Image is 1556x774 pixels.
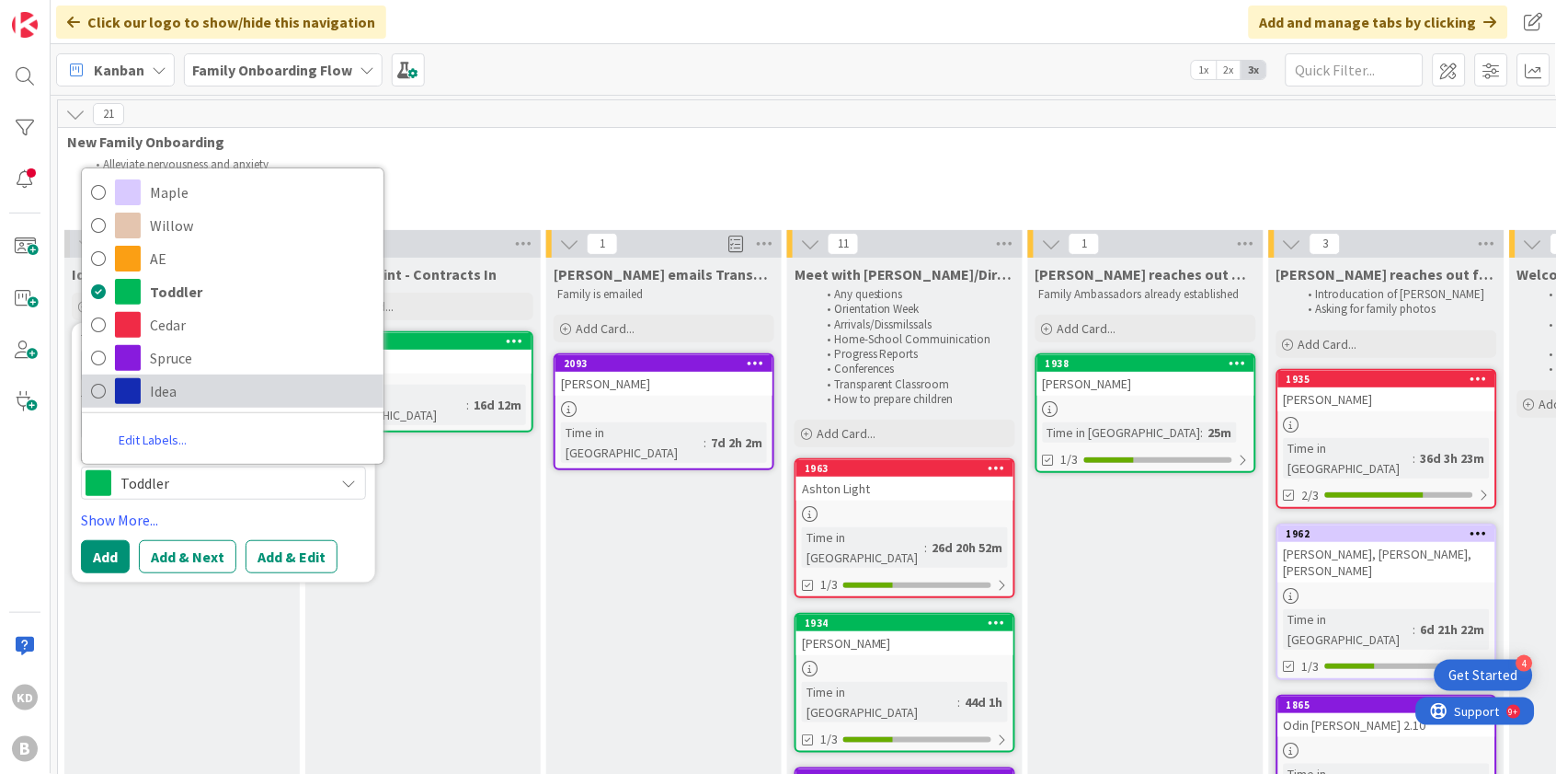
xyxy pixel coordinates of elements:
[1435,660,1533,691] div: Open Get Started checklist, remaining modules: 4
[82,341,383,375] a: Spruce
[820,575,838,595] span: 1/3
[817,392,1013,407] li: How to prepare children
[1302,486,1320,505] span: 2/3
[246,540,338,573] button: Add & Edit
[796,631,1013,655] div: [PERSON_NAME]
[1299,287,1494,302] li: Introducation of [PERSON_NAME]
[1286,53,1424,87] input: Quick Filter...
[150,311,374,339] span: Cedar
[704,433,706,453] span: :
[805,462,1013,475] div: 1963
[1037,372,1254,396] div: [PERSON_NAME]
[81,509,366,531] a: Show More...
[706,433,767,453] div: 7d 2h 2m
[555,355,772,396] div: 2093[PERSON_NAME]
[150,212,374,239] span: Willow
[1302,657,1320,676] span: 1/3
[795,265,1015,283] span: Meet with Meagan/Director of Education
[12,685,38,710] div: KD
[1278,542,1495,583] div: [PERSON_NAME], [PERSON_NAME], [PERSON_NAME]
[1035,353,1256,473] a: 1938[PERSON_NAME]Time in [GEOGRAPHIC_DATA]:25m1/3
[817,302,1013,317] li: Orientation Week
[315,333,532,374] div: 1939Sunny
[1046,357,1254,370] div: 1938
[1449,666,1518,685] div: Get Started
[192,61,352,79] b: Family Onboarding Flow
[1241,61,1266,79] span: 3x
[1043,422,1201,443] div: Time in [GEOGRAPHIC_DATA]
[1413,448,1416,468] span: :
[1276,265,1497,283] span: Jackie reaches out for familiy photo
[1201,422,1204,443] span: :
[150,179,374,206] span: Maple
[795,613,1015,753] a: 1934[PERSON_NAME]Time in [GEOGRAPHIC_DATA]:44d 1h1/3
[1278,387,1495,411] div: [PERSON_NAME]
[796,615,1013,655] div: 1934[PERSON_NAME]
[1039,287,1253,302] p: Family Ambassadors already established
[82,423,223,456] a: Edit Labels...
[72,265,109,283] span: Ideas
[82,242,383,275] a: AE
[554,265,774,283] span: Lorraine emails Transparent Classroom information
[56,6,386,39] div: Click our logo to show/hide this navigation
[150,377,374,405] span: Idea
[802,527,925,568] div: Time in [GEOGRAPHIC_DATA]
[1278,526,1495,542] div: 1962
[817,362,1013,376] li: Conferences
[150,344,374,372] span: Spruce
[1217,61,1241,79] span: 2x
[81,450,110,463] span: Label
[323,335,532,348] div: 1939
[925,537,928,558] span: :
[93,103,124,125] span: 21
[817,318,1013,332] li: Arrivals/Dissmilssals
[928,537,1008,558] div: 26d 20h 52m
[796,615,1013,631] div: 1934
[313,331,533,433] a: 1939SunnyTime in [GEOGRAPHIC_DATA]:16d 12m
[795,458,1015,598] a: 1963Ashton LightTime in [GEOGRAPHIC_DATA]:26d 20h 52m1/3
[820,730,838,749] span: 1/3
[82,176,383,209] a: Maple
[576,320,635,337] span: Add Card...
[1058,320,1116,337] span: Add Card...
[1299,302,1494,317] li: Asking for family photos
[796,460,1013,477] div: 1963
[466,395,469,415] span: :
[1416,619,1490,640] div: 6d 21h 22m
[93,7,102,22] div: 9+
[1061,450,1079,469] span: 1/3
[961,692,1008,712] div: 44d 1h
[805,617,1013,630] div: 1934
[12,736,38,762] div: B
[12,12,38,38] img: Visit kanbanzone.com
[554,353,774,470] a: 2093[PERSON_NAME]Time in [GEOGRAPHIC_DATA]:7d 2h 2m
[1069,233,1100,255] span: 1
[120,470,325,496] span: Toddler
[587,233,618,255] span: 1
[313,265,497,283] span: Trigger Point - Contracts In
[817,377,1013,392] li: Transparent Classroom
[139,540,236,573] button: Add & Next
[1287,373,1495,386] div: 1935
[1278,371,1495,387] div: 1935
[555,355,772,372] div: 2093
[1249,6,1508,39] div: Add and manage tabs by clicking
[1204,422,1237,443] div: 25m
[1037,355,1254,396] div: 1938[PERSON_NAME]
[1278,713,1495,737] div: Odin [PERSON_NAME] 2.10
[828,233,859,255] span: 11
[817,287,1013,302] li: Any questions
[150,278,374,306] span: Toddler
[1278,697,1495,713] div: 1865
[1287,699,1495,711] div: 1865
[150,245,374,272] span: AE
[469,395,526,415] div: 16d 12m
[1310,233,1341,255] span: 3
[796,477,1013,501] div: Ashton Light
[39,3,84,25] span: Support
[561,422,704,463] div: Time in [GEOGRAPHIC_DATA]
[958,692,961,712] span: :
[1413,619,1416,640] span: :
[1276,524,1497,680] a: 1962[PERSON_NAME], [PERSON_NAME], [PERSON_NAME]Time in [GEOGRAPHIC_DATA]:6d 21h 22m1/3
[1516,655,1533,672] div: 4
